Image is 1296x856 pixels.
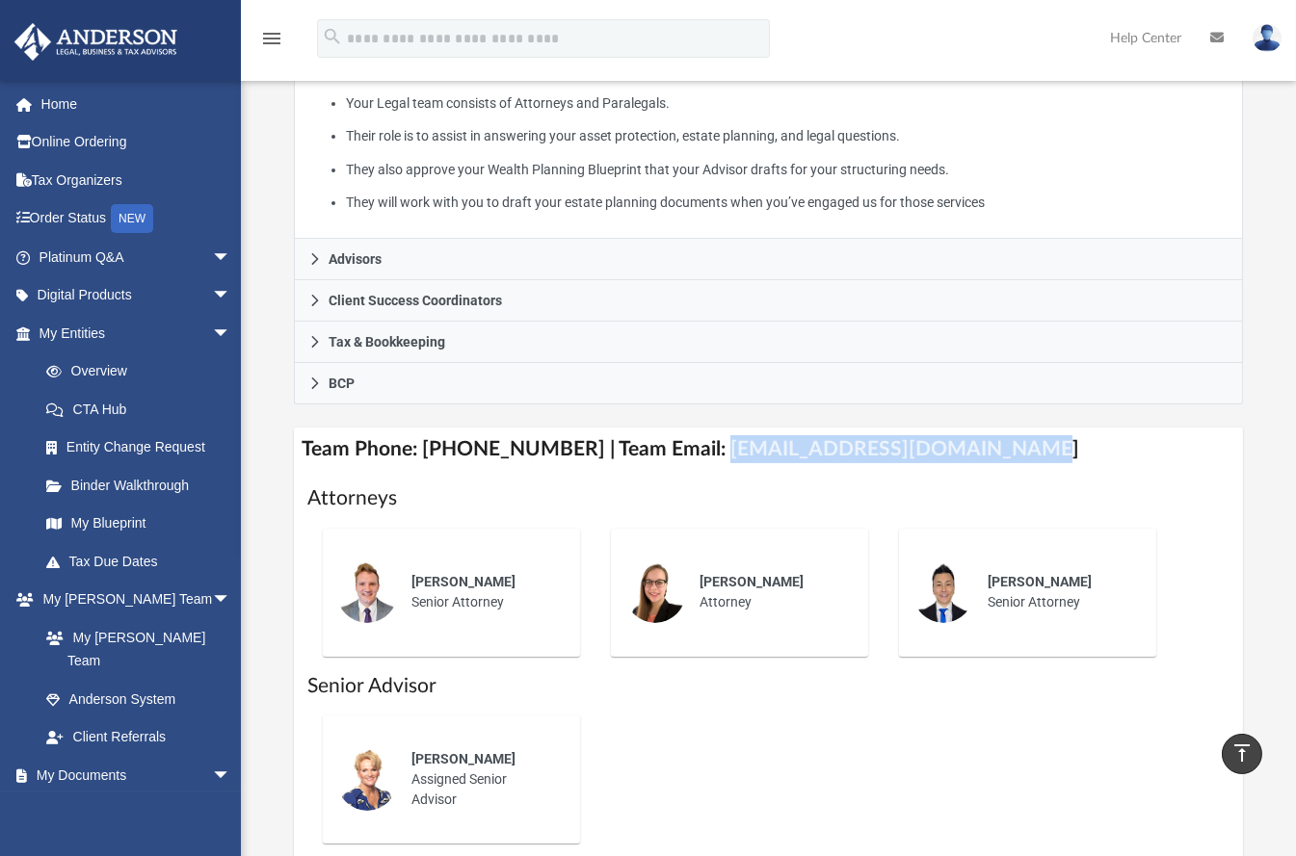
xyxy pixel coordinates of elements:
[212,238,251,277] span: arrow_drop_down
[27,718,251,757] a: Client Referrals
[398,558,567,626] div: Senior Attorney
[336,561,398,623] img: thumbnail
[294,280,1244,322] a: Client Success Coordinators
[336,749,398,811] img: thumbnail
[624,561,686,623] img: thumbnail
[13,238,260,276] a: Platinum Q&Aarrow_drop_down
[27,428,260,467] a: Entity Change Request
[411,574,516,589] span: [PERSON_NAME]
[294,44,1244,240] div: Attorneys & Paralegals
[398,736,567,823] div: Assigned Senior Advisor
[260,37,283,50] a: menu
[13,581,251,619] a: My [PERSON_NAME] Teamarrow_drop_down
[13,199,260,239] a: Order StatusNEW
[1253,24,1282,52] img: User Pic
[1222,734,1262,774] a: vertical_align_top
[294,363,1244,404] a: BCP
[13,276,260,315] a: Digital Productsarrow_drop_down
[13,314,260,352] a: My Entitiesarrow_drop_down
[212,581,251,620] span: arrow_drop_down
[322,26,343,47] i: search
[346,91,1229,116] li: Your Legal team consists of Attorneys and Paralegals.
[9,23,183,61] img: Anderson Advisors Platinum Portal
[27,390,260,428] a: CTA Hub
[13,85,260,123] a: Home
[329,335,445,349] span: Tax & Bookkeeping
[27,466,260,505] a: Binder Walkthrough
[27,505,251,543] a: My Blueprint
[988,574,1092,589] span: [PERSON_NAME]
[700,574,804,589] span: [PERSON_NAME]
[111,204,153,233] div: NEW
[212,756,251,795] span: arrow_drop_down
[294,428,1244,471] h4: Team Phone: [PHONE_NUMBER] | Team Email: [EMAIL_ADDRESS][DOMAIN_NAME]
[13,123,260,162] a: Online Ordering
[27,680,251,718] a: Anderson System
[212,314,251,353] span: arrow_drop_down
[686,558,855,626] div: Attorney
[329,252,382,266] span: Advisors
[329,294,502,307] span: Client Success Coordinators
[974,558,1143,626] div: Senior Attorney
[13,756,251,794] a: My Documentsarrow_drop_down
[411,751,516,766] span: [PERSON_NAME]
[294,239,1244,280] a: Advisors
[27,352,260,391] a: Overview
[27,618,241,680] a: My [PERSON_NAME] Team
[346,124,1229,148] li: Their role is to assist in answering your asset protection, estate planning, and legal questions.
[260,27,283,50] i: menu
[294,322,1244,363] a: Tax & Bookkeeping
[308,58,1230,215] p: What My Attorneys & Paralegals Do:
[1230,741,1254,765] i: vertical_align_top
[212,276,251,316] span: arrow_drop_down
[912,561,974,623] img: thumbnail
[27,542,260,581] a: Tax Due Dates
[346,158,1229,182] li: They also approve your Wealth Planning Blueprint that your Advisor drafts for your structuring ne...
[307,672,1230,700] h1: Senior Advisor
[307,484,1230,512] h1: Attorneys
[346,191,1229,215] li: They will work with you to draft your estate planning documents when you’ve engaged us for those ...
[329,376,355,390] span: BCP
[13,161,260,199] a: Tax Organizers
